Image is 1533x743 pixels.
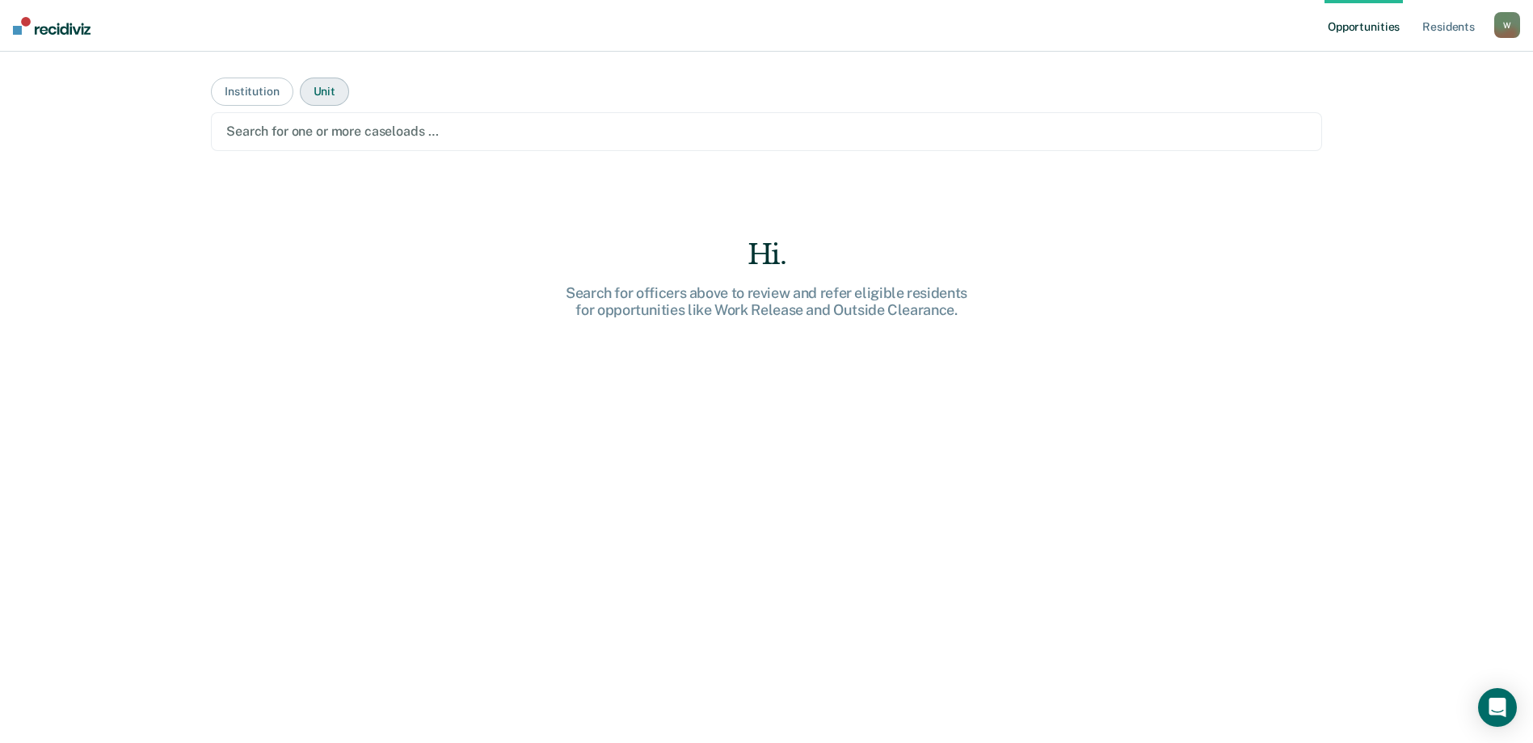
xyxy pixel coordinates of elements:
button: Unit [300,78,349,106]
div: Open Intercom Messenger [1478,688,1517,727]
div: Hi. [508,238,1026,271]
div: Search for officers above to review and refer eligible residents for opportunities like Work Rele... [508,284,1026,319]
img: Recidiviz [13,17,91,35]
button: W [1494,12,1520,38]
button: Institution [211,78,293,106]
